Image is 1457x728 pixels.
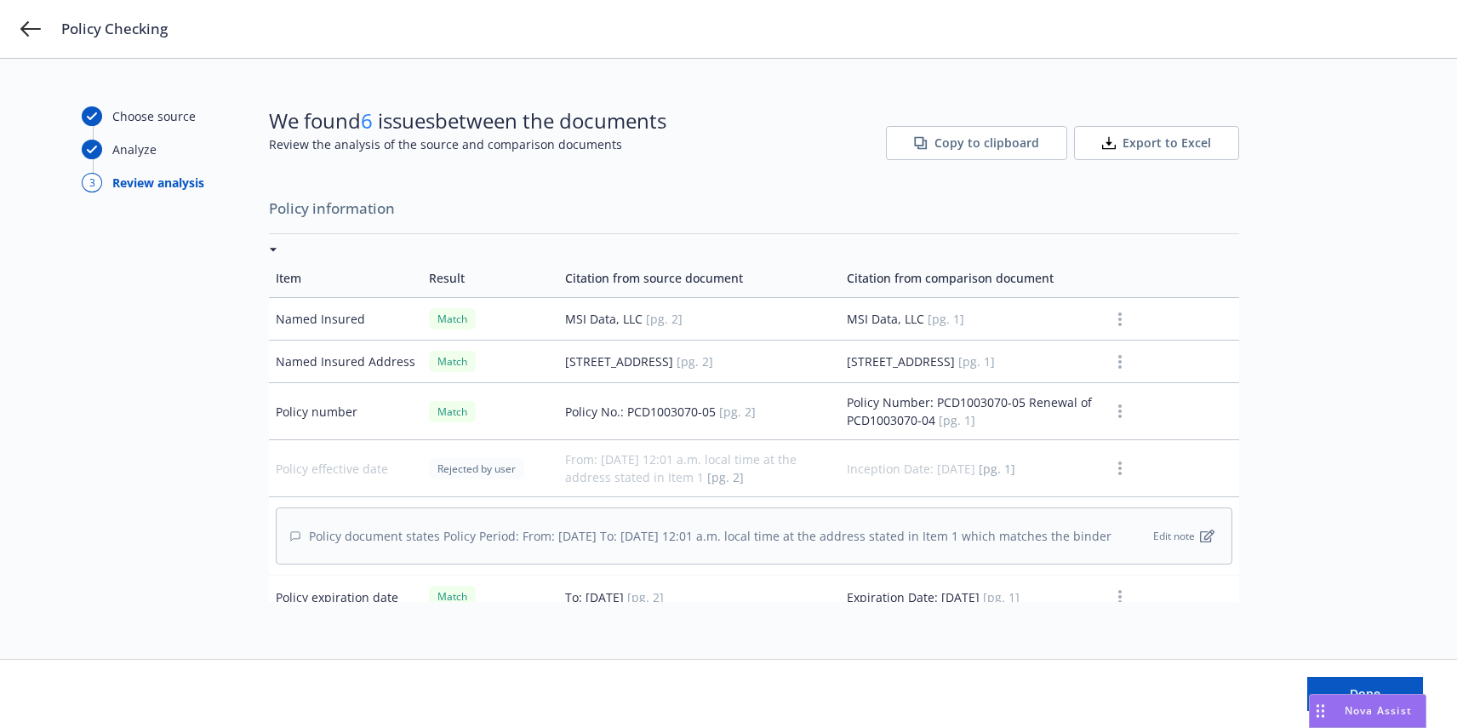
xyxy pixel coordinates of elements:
[1309,694,1426,728] button: Nova Assist
[934,135,1039,152] span: Copy to clipboard
[886,126,1067,160] button: Copy to clipboard
[269,298,422,341] td: Named Insured
[429,458,524,479] div: Rejected by user
[1123,135,1211,152] span: Export to Excel
[1074,126,1239,160] button: Export to Excel
[1307,677,1423,711] button: Done
[361,106,373,135] span: 6
[840,259,1103,298] td: Citation from comparison document
[558,383,839,440] td: Policy No.: PCD1003070-05
[646,311,683,327] span: [pg. 2]
[627,589,664,605] span: [pg. 2]
[429,401,476,422] div: Match
[677,353,713,370] span: [pg. 2]
[840,383,1103,440] td: Policy Number: PCD1003070-05 Renewal of PCD1003070-04
[112,107,196,125] div: Choose source
[840,298,1103,341] td: MSI Data, LLC
[558,440,839,497] td: From: [DATE] 12:01 a.m. local time at the address stated in Item 1
[82,173,102,192] div: 3
[112,140,157,158] div: Analyze
[928,311,964,327] span: [pg. 1]
[429,586,476,607] div: Match
[558,576,839,618] td: To: [DATE]
[1350,685,1380,702] span: Done
[983,589,1020,605] span: [pg. 1]
[1345,703,1412,718] span: Nova Assist
[1310,695,1331,727] div: Drag to move
[707,469,744,485] span: [pg. 2]
[958,353,995,370] span: [pg. 1]
[840,440,1103,497] td: Inception Date: [DATE]
[429,351,476,372] div: Match
[269,576,422,618] td: Policy expiration date
[269,259,422,298] td: Item
[558,341,839,383] td: [STREET_ADDRESS]
[840,341,1103,383] td: [STREET_ADDRESS]
[422,259,558,298] td: Result
[939,412,975,428] span: [pg. 1]
[840,576,1103,618] td: Expiration Date: [DATE]
[269,135,666,153] span: Review the analysis of the source and comparison documents
[429,308,476,330] div: Match
[269,383,422,440] td: Policy number
[1150,525,1218,547] button: Edit note
[112,174,204,192] div: Review analysis
[719,404,756,420] span: [pg. 2]
[269,106,666,135] span: We found issues between the documents
[290,527,1111,545] div: Policy document states Policy Period: From: [DATE] To: [DATE] 12:01 a.m. local time at the addres...
[558,259,839,298] td: Citation from source document
[558,298,839,341] td: MSI Data, LLC
[61,19,168,39] span: Policy Checking
[979,461,1015,477] span: [pg. 1]
[269,191,1239,226] span: Policy information
[269,341,422,383] td: Named Insured Address
[269,440,422,497] td: Policy effective date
